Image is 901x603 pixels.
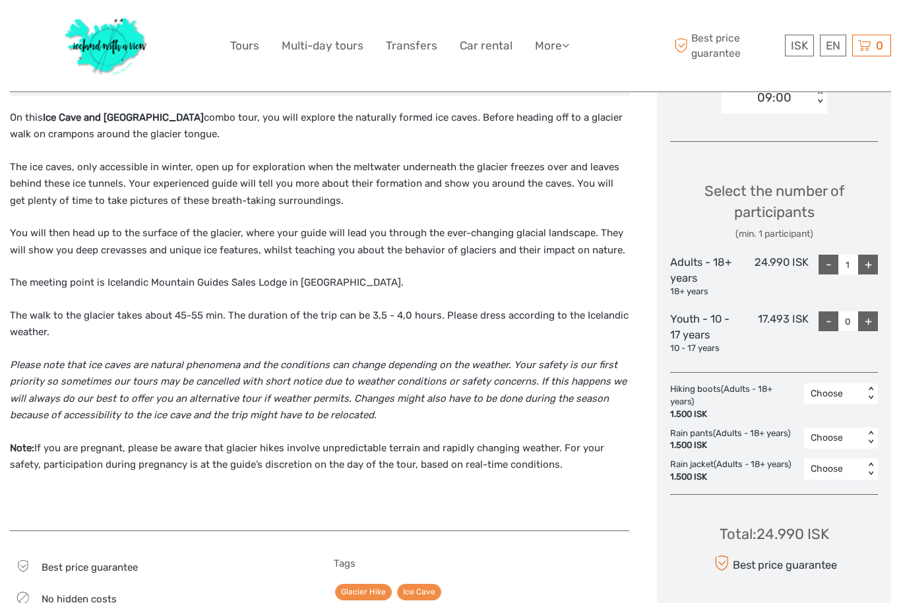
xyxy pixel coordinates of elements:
[397,585,441,601] a: Ice Cave
[670,440,790,453] div: 1.500 ISK
[43,112,204,124] strong: Ice Cave and [GEOGRAPHIC_DATA]
[819,255,838,275] div: -
[670,409,797,422] div: 1.500 ISK
[535,36,569,55] a: More
[670,255,739,299] div: Adults - 18+ years
[10,441,629,474] p: If you are pregnant, please be aware that glacier hikes involve unpredictable terrain and rapidly...
[10,443,34,455] strong: Note:
[791,39,808,52] span: ISK
[334,558,630,570] h5: Tags
[865,463,877,477] div: < >
[858,312,878,332] div: +
[670,459,797,484] div: Rain jacket (Adults - 18+ years)
[865,387,877,401] div: < >
[670,312,739,356] div: Youth - 10 - 17 years
[670,228,878,241] div: (min. 1 participant)
[819,312,838,332] div: -
[460,36,513,55] a: Car rental
[811,463,857,476] div: Choose
[757,90,792,107] div: 09:00
[858,255,878,275] div: +
[820,35,846,57] div: EN
[10,308,629,342] p: The walk to the glacier takes about 45-55 min. The duration of the trip can be 3,5 - 4,0 hours. P...
[670,428,797,453] div: Rain pants (Adults - 18+ years)
[739,255,809,299] div: 24.990 ISK
[739,312,809,356] div: 17.493 ISK
[10,110,629,144] p: On this combo tour, you will explore the naturally formed ice caves. Before heading off to a glac...
[18,23,149,34] p: We're away right now. Please check back later!
[58,10,154,82] img: 1077-ca632067-b948-436b-9c7a-efe9894e108b_logo_big.jpg
[230,36,259,55] a: Tours
[874,39,885,52] span: 0
[670,286,739,299] div: 18+ years
[10,360,627,422] em: Please note that ice caves are natural phenomena and the conditions can change depending on the w...
[10,275,629,292] p: The meeting point is Icelandic Mountain Guides Sales Lodge in [GEOGRAPHIC_DATA].
[282,36,363,55] a: Multi-day tours
[10,160,629,210] p: The ice caves, only accessible in winter, open up for exploration when the meltwater underneath t...
[386,36,437,55] a: Transfers
[711,552,837,575] div: Best price guarantee
[865,431,877,445] div: < >
[42,562,138,574] span: Best price guarantee
[152,20,168,36] button: Open LiveChat chat widget
[10,226,629,259] p: You will then head up to the surface of the glacier, where your guide will lead you through the e...
[335,585,392,601] a: Glacier Hike
[814,91,825,105] div: < >
[670,181,878,241] div: Select the number of participants
[671,31,782,60] span: Best price guarantee
[720,524,829,545] div: Total : 24.990 ISK
[811,432,857,445] div: Choose
[670,472,791,484] div: 1.500 ISK
[670,384,804,422] div: Hiking boots (Adults - 18+ years)
[811,388,857,401] div: Choose
[670,343,739,356] div: 10 - 17 years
